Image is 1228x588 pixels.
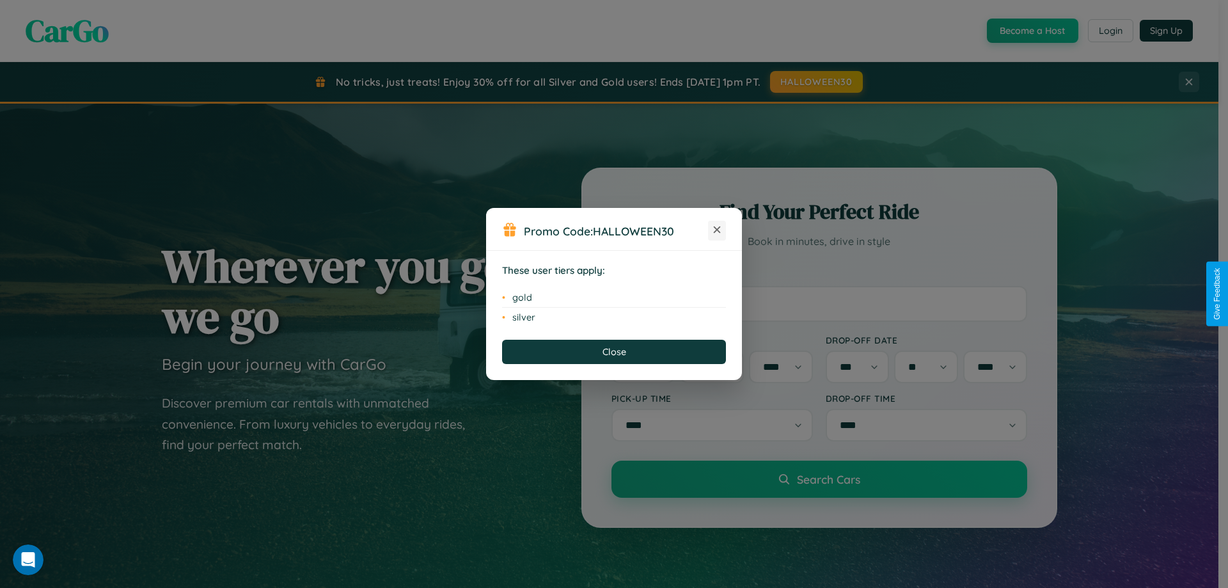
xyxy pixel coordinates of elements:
[1213,268,1222,320] div: Give Feedback
[502,288,726,308] li: gold
[502,340,726,364] button: Close
[593,224,674,238] b: HALLOWEEN30
[13,544,43,575] iframe: Intercom live chat
[524,224,708,238] h3: Promo Code:
[502,308,726,327] li: silver
[502,264,605,276] strong: These user tiers apply:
